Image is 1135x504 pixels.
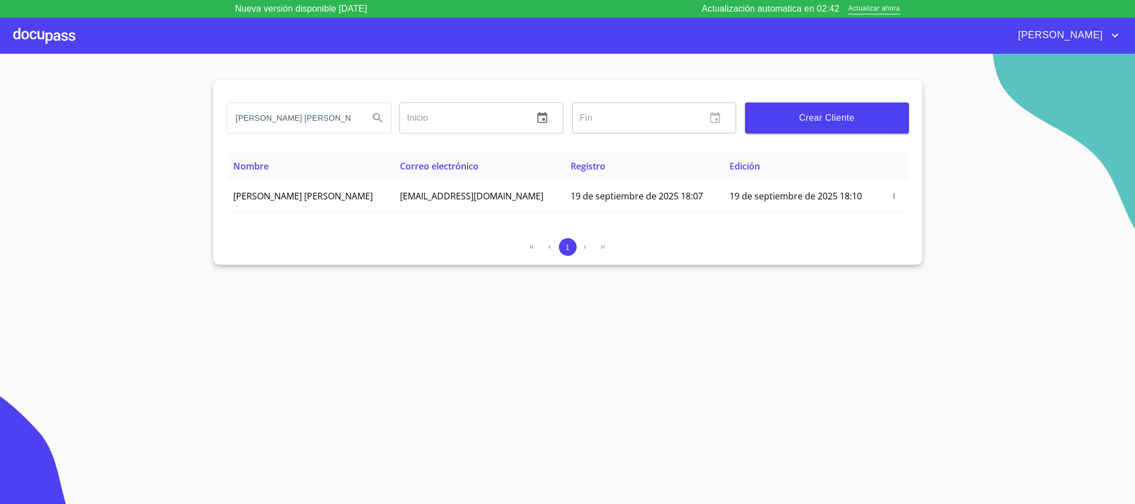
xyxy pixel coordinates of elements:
[745,102,909,133] button: Crear Cliente
[559,238,577,256] button: 1
[364,105,391,131] button: Search
[400,160,479,172] span: Correo electrónico
[730,160,760,172] span: Edición
[571,190,703,202] span: 19 de septiembre de 2025 18:07
[1010,27,1108,44] span: [PERSON_NAME]
[702,2,840,16] p: Actualización automatica en 02:42
[730,190,862,202] span: 19 de septiembre de 2025 18:10
[235,2,367,16] p: Nueva versión disponible [DATE]
[848,3,900,15] span: Actualizar ahora
[754,110,900,126] span: Crear Cliente
[1010,27,1122,44] button: account of current user
[566,243,569,251] span: 1
[400,190,543,202] span: [EMAIL_ADDRESS][DOMAIN_NAME]
[233,190,373,202] span: [PERSON_NAME] [PERSON_NAME]
[227,103,360,133] input: search
[233,160,269,172] span: Nombre
[571,160,605,172] span: Registro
